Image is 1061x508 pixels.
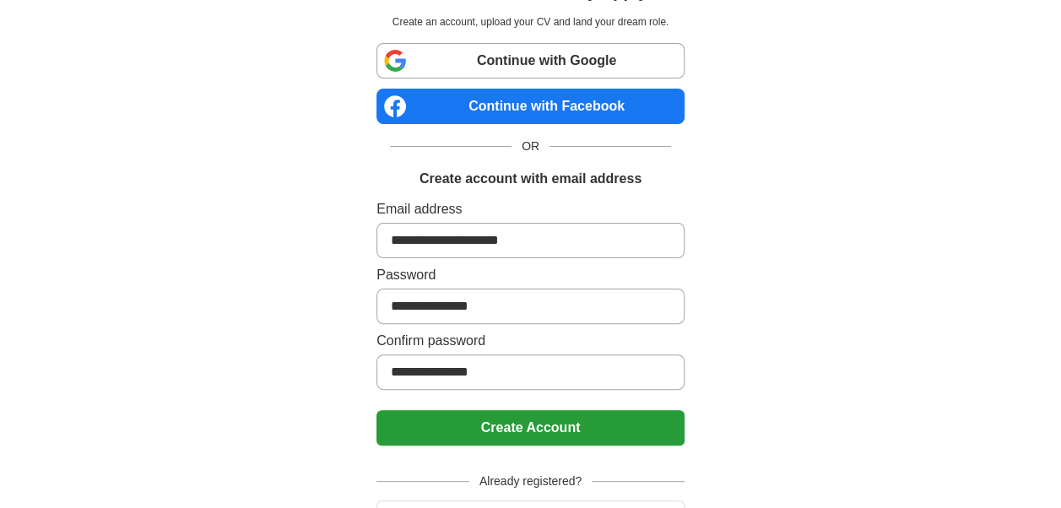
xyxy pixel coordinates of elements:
[376,199,685,219] label: Email address
[376,43,685,78] a: Continue with Google
[469,473,592,490] span: Already registered?
[512,138,549,155] span: OR
[376,331,685,351] label: Confirm password
[380,14,681,30] p: Create an account, upload your CV and land your dream role.
[420,169,641,189] h1: Create account with email address
[376,265,685,285] label: Password
[376,89,685,124] a: Continue with Facebook
[376,410,685,446] button: Create Account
